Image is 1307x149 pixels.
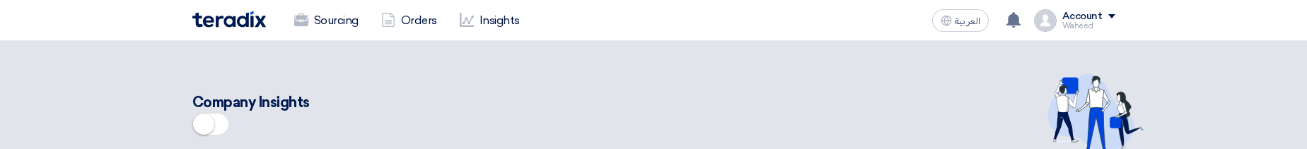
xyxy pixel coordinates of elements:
[448,5,531,36] a: Insights
[283,5,370,36] a: Sourcing
[932,9,989,32] button: العربية
[1062,22,1115,30] div: Waheed
[1062,11,1103,23] div: Account
[955,16,980,26] span: العربية
[192,11,266,28] img: Teradix logo
[192,92,839,113] div: Company Insights
[370,5,448,36] a: Orders
[1034,9,1057,32] img: profile_test.png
